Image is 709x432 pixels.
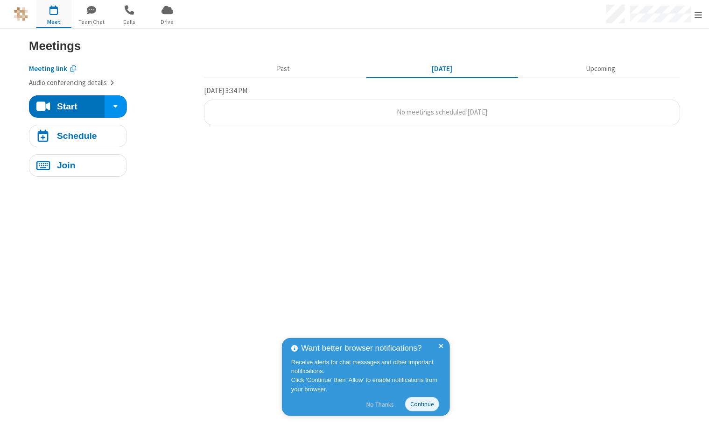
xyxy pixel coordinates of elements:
[14,7,28,21] img: iotum.​ucaas.​tech
[366,60,518,78] button: [DATE]
[686,408,702,425] iframe: Chat
[291,358,442,394] div: Receive alerts for chat messages and other important notifications. Click ‘Continue’ then ‘Allow’...
[361,397,398,412] button: No Thanks
[204,86,247,95] span: [DATE] 3:34 PM
[405,397,439,411] button: Continue
[204,85,680,125] section: Today's Meetings
[29,125,127,147] button: Schedule
[57,102,77,111] h4: Start
[29,78,114,88] button: Audio conferencing details
[397,108,487,116] span: No meetings scheduled [DATE]
[29,39,680,52] h3: Meetings
[302,342,422,354] span: Want better browser notifications?
[29,64,77,74] button: Copy my meeting room link
[29,154,127,177] button: Join
[525,60,677,78] button: Upcoming
[29,57,197,88] section: Account details
[74,18,109,26] span: Team Chat
[29,64,67,73] span: Copy my meeting room link
[105,95,127,118] div: Start conference options
[57,161,76,170] h4: Join
[57,131,97,140] h4: Schedule
[36,18,71,26] span: Meet
[150,18,185,26] span: Drive
[112,18,147,26] span: Calls
[208,60,359,78] button: Past
[29,95,105,118] button: Start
